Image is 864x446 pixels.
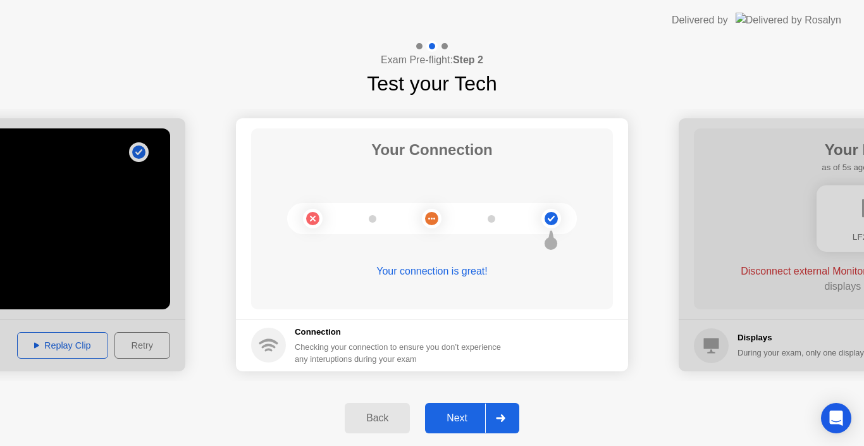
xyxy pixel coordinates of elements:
img: Delivered by Rosalyn [736,13,841,27]
div: Back [349,412,406,424]
b: Step 2 [453,54,483,65]
h4: Exam Pre-flight: [381,53,483,68]
div: Open Intercom Messenger [821,403,851,433]
button: Back [345,403,410,433]
div: Your connection is great! [251,264,613,279]
div: Checking your connection to ensure you don’t experience any interuptions during your exam [295,341,509,365]
h5: Connection [295,326,509,338]
div: Next [429,412,485,424]
h1: Your Connection [371,139,493,161]
div: Delivered by [672,13,728,28]
h1: Test your Tech [367,68,497,99]
button: Next [425,403,519,433]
